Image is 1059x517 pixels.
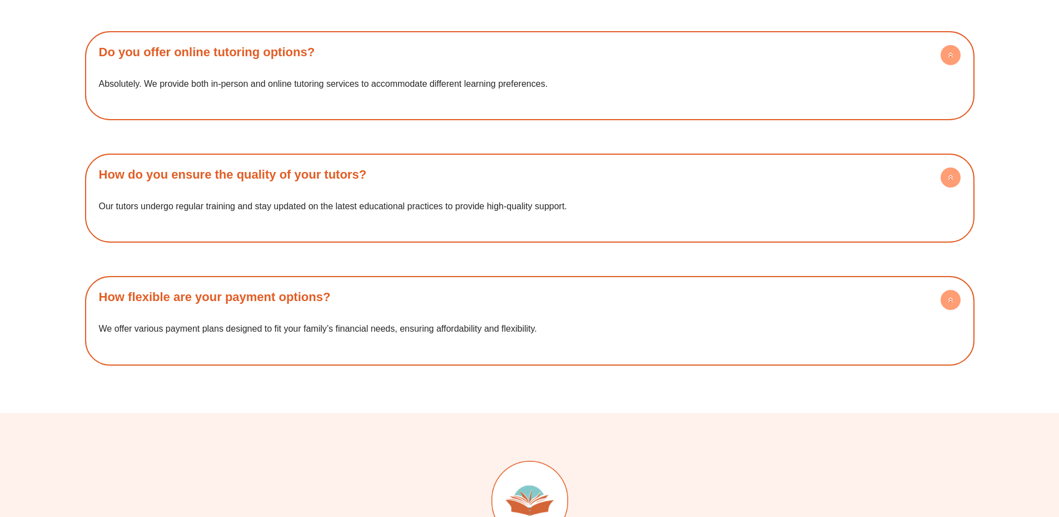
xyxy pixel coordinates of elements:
[1003,464,1059,517] iframe: Chat Widget
[91,67,969,115] div: Do you offer online tutoring options?
[91,282,969,312] div: How flexible are your payment options?
[91,190,969,237] div: How do you ensure the quality of your tutors?
[99,79,548,88] span: Absolutely. We provide both in-person and online tutoring services to accommodate different learn...
[91,37,969,67] div: Do you offer online tutoring options?
[99,290,331,304] a: How flexible are your payment options?
[91,312,969,360] div: How flexible are your payment options?
[99,324,537,333] span: We offer various payment plans designed to fit your family’s financial needs, ensuring affordabil...
[91,159,969,190] div: How do you ensure the quality of your tutors?
[99,168,367,181] a: How do you ensure the quality of your tutors?
[99,201,567,211] span: Our tutors undergo regular training and stay updated on the latest educational practices to provi...
[99,45,315,59] a: Do you offer online tutoring options?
